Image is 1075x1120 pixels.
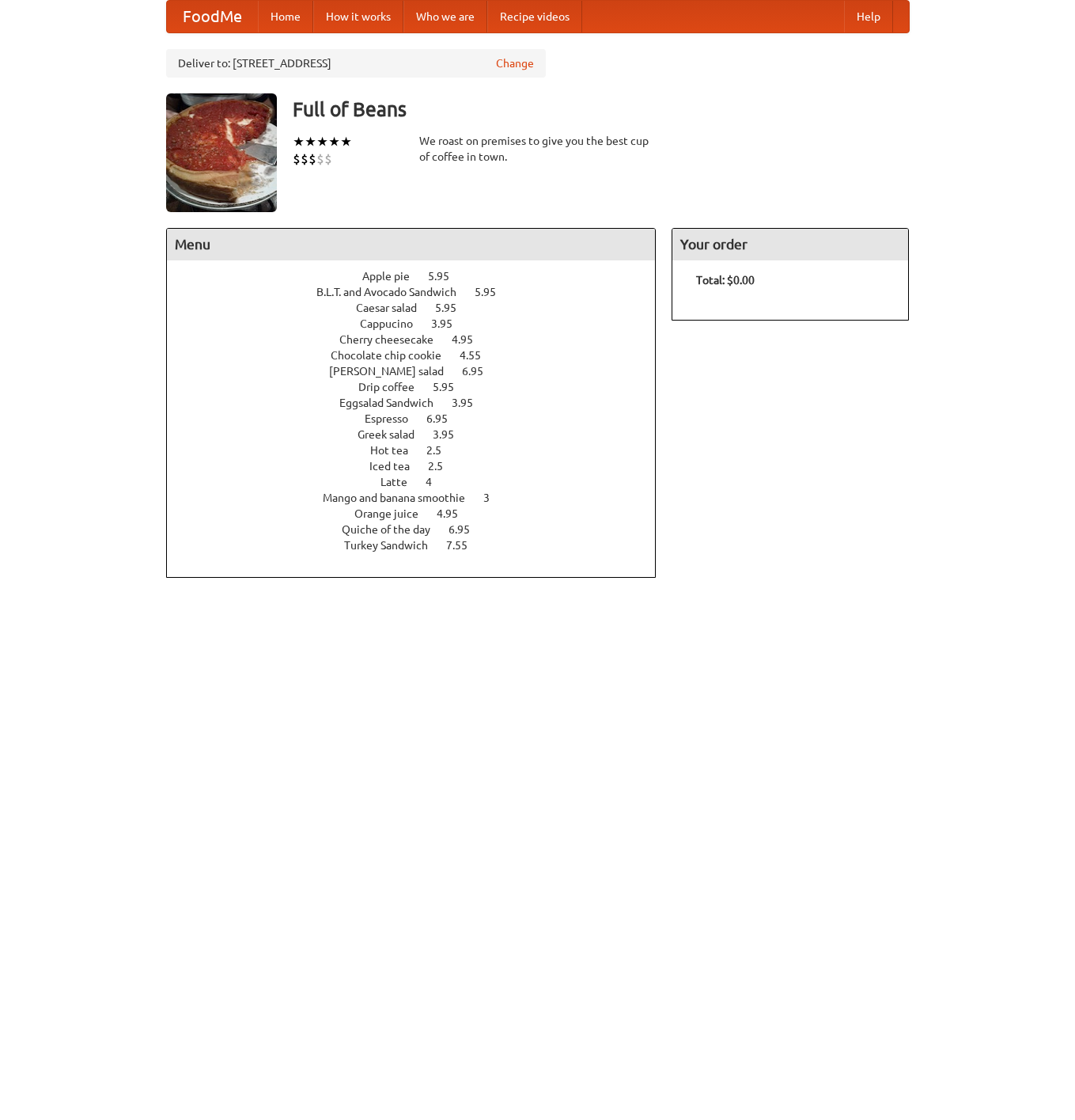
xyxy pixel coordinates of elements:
a: Drip coffee 5.95 [358,381,483,393]
a: How it works [313,1,403,32]
span: Espresso [365,412,424,425]
a: Eggsalad Sandwich 3.95 [339,397,502,409]
span: Turkey Sandwich [344,539,444,552]
span: Latte [380,476,423,488]
a: Cappucino 3.95 [360,317,482,330]
a: Recipe videos [487,1,582,32]
span: Hot tea [370,444,424,457]
img: angular.jpg [166,93,277,212]
li: ★ [305,133,316,150]
span: 6.95 [449,523,486,536]
a: Chocolate chip cookie 4.55 [331,349,510,362]
span: 6.95 [426,412,464,425]
span: Apple pie [362,270,426,283]
h3: Full of Beans [293,93,910,125]
span: 4.95 [452,333,489,346]
li: $ [293,150,301,168]
span: 2.5 [426,444,457,457]
a: Turkey Sandwich 7.55 [344,539,497,552]
a: Change [496,55,534,71]
span: [PERSON_NAME] salad [329,365,460,378]
a: Iced tea 2.5 [369,460,472,473]
a: Latte 4 [380,476,461,488]
span: 3.95 [431,317,468,330]
span: 6.95 [462,365,499,378]
h4: Menu [167,229,656,260]
a: Hot tea 2.5 [370,444,471,457]
li: $ [316,150,324,168]
div: Deliver to: [STREET_ADDRESS] [166,49,546,78]
a: Espresso 6.95 [365,412,477,425]
span: 5.95 [435,302,472,314]
span: 7.55 [446,539,483,552]
li: ★ [328,133,340,150]
li: ★ [340,133,352,150]
a: FoodMe [167,1,258,32]
span: 5.95 [428,270,465,283]
span: Caesar salad [356,302,433,314]
a: Cherry cheesecake 4.95 [339,333,502,346]
li: ★ [293,133,305,150]
span: 3 [483,492,505,504]
span: Drip coffee [358,381,430,393]
a: [PERSON_NAME] salad 6.95 [329,365,513,378]
li: $ [301,150,308,168]
span: Orange juice [354,507,434,520]
span: 4.95 [437,507,474,520]
span: Quiche of the day [342,523,446,536]
h4: Your order [672,229,908,260]
a: B.L.T. and Avocado Sandwich 5.95 [316,286,525,298]
span: Chocolate chip cookie [331,349,457,362]
span: 2.5 [428,460,459,473]
span: 3.95 [433,428,470,441]
div: We roast on premises to give you the best cup of coffee in town. [419,133,657,165]
li: $ [324,150,332,168]
a: Help [844,1,893,32]
a: Caesar salad 5.95 [356,302,486,314]
span: 3.95 [452,397,489,409]
a: Orange juice 4.95 [354,507,487,520]
span: Mango and banana smoothie [323,492,481,504]
span: B.L.T. and Avocado Sandwich [316,286,472,298]
a: Quiche of the day 6.95 [342,523,499,536]
span: Cappucino [360,317,429,330]
span: 4.55 [460,349,497,362]
span: Cherry cheesecake [339,333,449,346]
span: 4 [426,476,448,488]
span: 5.95 [475,286,512,298]
span: 5.95 [433,381,470,393]
a: Apple pie 5.95 [362,270,479,283]
span: Eggsalad Sandwich [339,397,449,409]
b: Total: $0.00 [696,274,755,287]
span: Iced tea [369,460,426,473]
a: Greek salad 3.95 [358,428,483,441]
li: $ [308,150,316,168]
a: Mango and banana smoothie 3 [323,492,519,504]
li: ★ [316,133,328,150]
a: Who we are [403,1,487,32]
a: Home [258,1,313,32]
span: Greek salad [358,428,430,441]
